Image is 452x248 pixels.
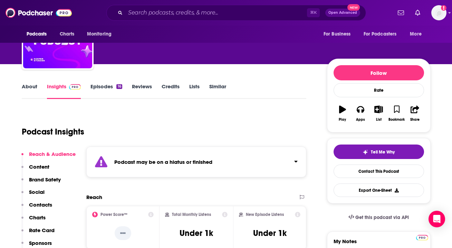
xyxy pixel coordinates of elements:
button: open menu [22,28,56,41]
a: Contact This Podcast [334,165,424,178]
p: Content [29,163,49,170]
button: Brand Safety [21,176,61,189]
a: Episodes16 [90,83,122,99]
a: Lists [189,83,200,99]
p: Contacts [29,201,52,208]
button: Export One-Sheet [334,183,424,197]
img: User Profile [431,5,446,20]
p: -- [115,226,131,240]
img: Podchaser Pro [416,235,428,240]
a: About [22,83,37,99]
button: List [369,101,387,126]
p: Sponsors [29,240,52,246]
button: Rate Card [21,227,55,240]
div: Share [410,118,420,122]
section: Click to expand status details [86,147,307,177]
svg: Add a profile image [441,5,446,11]
a: Credits [162,83,180,99]
span: For Podcasters [364,29,397,39]
span: For Business [324,29,351,39]
img: Podchaser - Follow, Share and Rate Podcasts [6,6,72,19]
div: Bookmark [388,118,405,122]
a: Charts [55,28,79,41]
div: 16 [116,84,122,89]
a: Show notifications dropdown [412,7,423,19]
button: Apps [352,101,369,126]
div: Play [339,118,346,122]
img: Podchaser Pro [69,84,81,90]
p: Brand Safety [29,176,61,183]
div: Open Intercom Messenger [429,211,445,227]
input: Search podcasts, credits, & more... [125,7,307,18]
div: Rate [334,83,424,97]
span: Podcasts [27,29,47,39]
h2: Reach [86,194,102,200]
div: List [376,118,382,122]
button: Share [406,101,424,126]
span: New [347,4,360,11]
span: More [410,29,422,39]
span: Charts [60,29,75,39]
a: InsightsPodchaser Pro [47,83,81,99]
a: Pro website [416,234,428,240]
button: tell me why sparkleTell Me Why [334,145,424,159]
span: Logged in as Ruth_Nebius [431,5,446,20]
h2: Power Score™ [100,212,127,217]
p: Rate Card [29,227,55,234]
button: Play [334,101,352,126]
h3: Under 1k [180,228,213,238]
span: Get this podcast via API [355,215,409,220]
p: Social [29,189,45,195]
button: open menu [405,28,430,41]
span: ⌘ K [307,8,320,17]
h2: New Episode Listens [246,212,284,217]
div: Apps [356,118,365,122]
h1: Podcast Insights [22,127,84,137]
p: Reach & Audience [29,151,76,157]
a: Get this podcast via API [343,209,415,226]
strong: Podcast may be on a hiatus or finished [114,159,212,165]
button: Bookmark [388,101,406,126]
button: Reach & Audience [21,151,76,163]
span: Tell Me Why [371,149,395,155]
h3: Under 1k [253,228,287,238]
div: Search podcasts, credits, & more... [106,5,366,21]
a: Reviews [132,83,152,99]
button: Follow [334,65,424,80]
h2: Total Monthly Listens [172,212,211,217]
button: Charts [21,214,46,227]
button: Open AdvancedNew [325,9,360,17]
button: Show profile menu [431,5,446,20]
a: Show notifications dropdown [395,7,407,19]
button: Social [21,189,45,201]
button: Contacts [21,201,52,214]
a: Similar [209,83,226,99]
span: Monitoring [87,29,112,39]
button: open menu [319,28,359,41]
button: open menu [82,28,121,41]
button: Content [21,163,49,176]
img: tell me why sparkle [363,149,368,155]
p: Charts [29,214,46,221]
button: open menu [359,28,407,41]
span: Open Advanced [328,11,357,14]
